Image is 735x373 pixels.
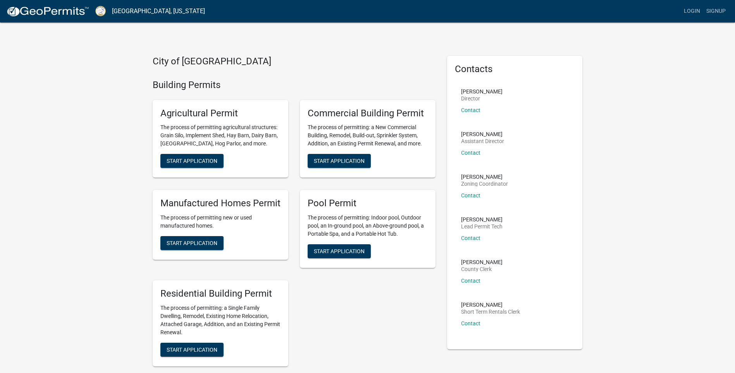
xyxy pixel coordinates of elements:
[461,107,480,113] a: Contact
[308,108,428,119] h5: Commercial Building Permit
[308,198,428,209] h5: Pool Permit
[160,304,281,337] p: The process of permitting: a Single Family Dwelling, Remodel, Existing Home Relocation, Attached ...
[160,214,281,230] p: The process of permitting new or used manufactured homes.
[308,154,371,168] button: Start Application
[308,123,428,148] p: The process of permitting: a New Commercial Building, Remodel, Build-out, Sprinkler System, Addit...
[461,181,508,186] p: Zoning Coordinator
[153,56,435,67] h4: City of [GEOGRAPHIC_DATA]
[95,6,106,16] img: Putnam County, Georgia
[461,96,503,101] p: Director
[461,217,503,222] p: [PERSON_NAME]
[160,154,224,168] button: Start Application
[461,89,503,94] p: [PERSON_NAME]
[461,235,480,241] a: Contact
[455,64,575,75] h5: Contacts
[160,108,281,119] h5: Agricultural Permit
[461,259,503,265] p: [PERSON_NAME]
[160,198,281,209] h5: Manufactured Homes Permit
[167,346,217,352] span: Start Application
[160,123,281,148] p: The process of permitting agricultural structures: Grain Silo, Implement Shed, Hay Barn, Dairy Ba...
[461,278,480,284] a: Contact
[167,158,217,164] span: Start Application
[167,240,217,246] span: Start Application
[308,244,371,258] button: Start Application
[461,224,503,229] p: Lead Permit Tech
[308,214,428,238] p: The process of permitting: Indoor pool, Outdoor pool, an In-ground pool, an Above-ground pool, a ...
[461,138,504,144] p: Assistant Director
[461,192,480,199] a: Contact
[703,4,729,19] a: Signup
[314,158,365,164] span: Start Application
[461,266,503,272] p: County Clerk
[112,5,205,18] a: [GEOGRAPHIC_DATA], [US_STATE]
[160,288,281,299] h5: Residential Building Permit
[314,248,365,254] span: Start Application
[160,236,224,250] button: Start Application
[160,343,224,357] button: Start Application
[153,79,435,91] h4: Building Permits
[461,150,480,156] a: Contact
[461,131,504,137] p: [PERSON_NAME]
[461,320,480,326] a: Contact
[461,174,508,180] p: [PERSON_NAME]
[461,309,520,314] p: Short Term Rentals Clerk
[461,302,520,307] p: [PERSON_NAME]
[681,4,703,19] a: Login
